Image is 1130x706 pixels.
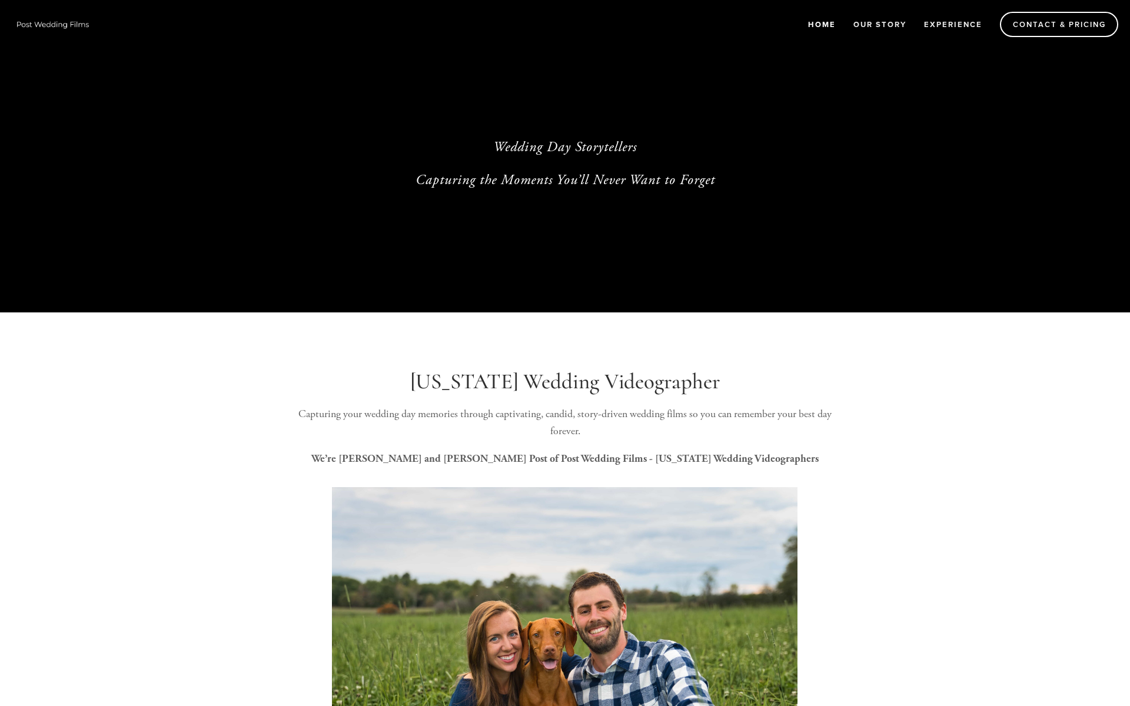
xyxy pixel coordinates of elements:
h1: [US_STATE] Wedding Videographer [284,369,846,395]
a: Contact & Pricing [1000,12,1118,37]
img: Wisconsin Wedding Videographer [12,15,94,33]
a: Our Story [846,15,914,34]
p: Capturing the Moments You’ll Never Want to Forget [303,169,827,191]
a: Experience [916,15,990,34]
a: Home [800,15,843,34]
strong: We’re [PERSON_NAME] and [PERSON_NAME] Post of Post Wedding Films - [US_STATE] Wedding Videographers [311,452,819,465]
p: Capturing your wedding day memories through captivating, candid, story-driven wedding films so yo... [284,406,846,440]
p: Wedding Day Storytellers [303,136,827,158]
